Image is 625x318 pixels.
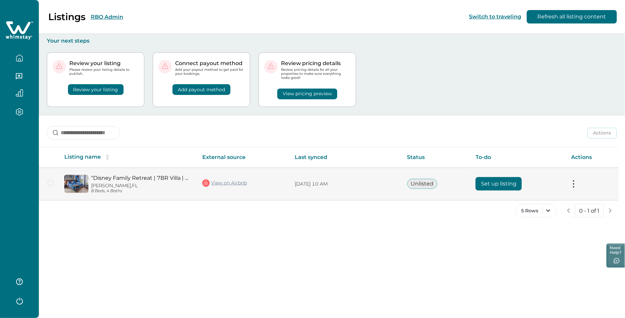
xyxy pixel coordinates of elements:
th: To-do [470,147,566,168]
button: next page [604,204,617,217]
p: Review pricing details for all your properties to make sure everything looks good! [281,68,350,80]
p: [DATE] 10 AM [295,181,397,188]
p: 8 Beds, 4 Baths [91,189,192,194]
button: RBO Admin [91,14,123,20]
img: propertyImage_“Disney Family Retreat | 7BR Villa | Pets Welcome” [64,175,88,193]
p: 0 - 1 of 1 [579,208,600,214]
p: Connect payout method [175,60,245,67]
p: Your next steps [47,38,617,44]
p: Add your payout method to get paid for your bookings. [175,68,245,76]
p: Please review your listing details to publish. [69,68,139,76]
button: previous page [562,204,575,217]
p: Review pricing details [281,60,350,67]
p: Review your listing [69,60,139,67]
button: Actions [587,128,617,139]
th: Last synced [290,147,402,168]
button: 5 Rows [515,204,557,217]
button: Switch to traveling [469,13,522,20]
button: Unlisted [407,179,437,189]
p: Listings [48,11,85,22]
th: Actions [566,147,619,168]
button: Set up listing [476,177,522,191]
button: Review your listing [68,84,124,95]
button: Refresh all listing content [527,10,617,23]
p: [PERSON_NAME], FL [91,183,192,189]
a: “Disney Family Retreat | 7BR Villa | Pets Welcome” [91,175,192,181]
button: View pricing preview [277,89,337,99]
button: 0 - 1 of 1 [575,204,604,217]
button: sorting [101,154,114,161]
button: Add payout method [172,84,230,95]
th: External source [197,147,290,168]
th: Status [402,147,471,168]
a: View on Airbnb [202,179,247,188]
th: Listing name [59,147,197,168]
